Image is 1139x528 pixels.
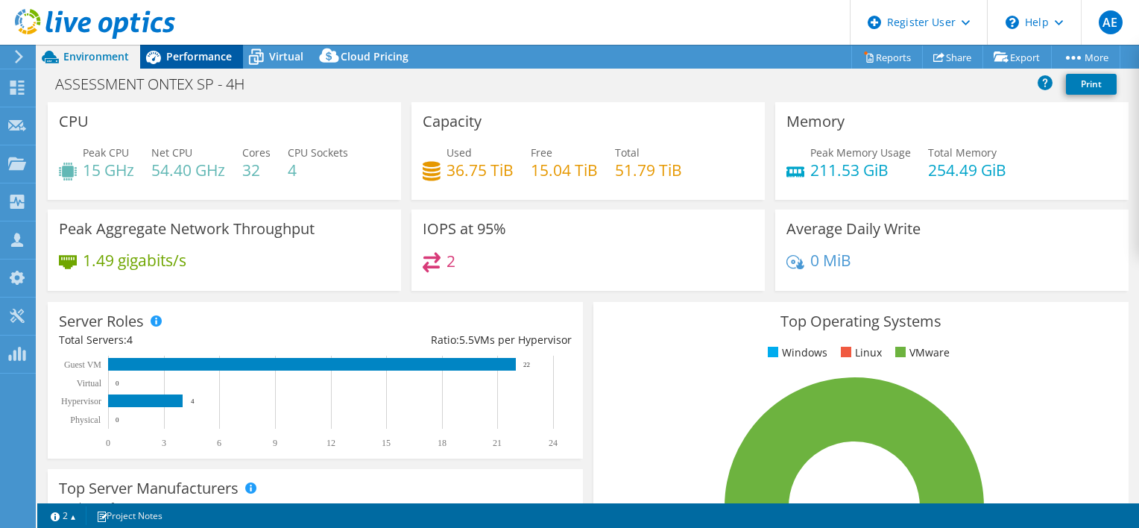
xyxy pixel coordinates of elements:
[315,332,572,348] div: Ratio: VMs per Hypervisor
[764,345,827,361] li: Windows
[447,253,455,269] h4: 2
[615,162,682,178] h4: 51.79 TiB
[151,162,225,178] h4: 54.40 GHz
[70,415,101,425] text: Physical
[605,313,1117,330] h3: Top Operating Systems
[64,359,101,370] text: Guest VM
[382,438,391,448] text: 15
[810,252,851,268] h4: 0 MiB
[341,49,408,63] span: Cloud Pricing
[59,480,239,497] h3: Top Server Manufacturers
[151,145,192,160] span: Net CPU
[423,113,482,130] h3: Capacity
[438,438,447,448] text: 18
[242,162,271,178] h4: 32
[459,333,474,347] span: 5.5
[493,438,502,448] text: 21
[59,221,315,237] h3: Peak Aggregate Network Throughput
[666,501,695,512] tspan: ESXi 7.0
[288,145,348,160] span: CPU Sockets
[116,380,119,387] text: 0
[162,438,166,448] text: 3
[40,506,86,525] a: 2
[116,416,119,424] text: 0
[269,49,303,63] span: Virtual
[61,396,101,406] text: Hypervisor
[326,438,335,448] text: 12
[447,162,514,178] h4: 36.75 TiB
[59,332,315,348] div: Total Servers:
[273,438,277,448] text: 9
[83,145,129,160] span: Peak CPU
[549,438,558,448] text: 24
[1006,16,1019,29] svg: \n
[288,162,348,178] h4: 4
[1099,10,1123,34] span: AE
[810,162,911,178] h4: 211.53 GiB
[191,397,195,405] text: 4
[531,162,598,178] h4: 15.04 TiB
[1066,74,1117,95] a: Print
[59,313,144,330] h3: Server Roles
[615,145,640,160] span: Total
[851,45,923,69] a: Reports
[83,252,186,268] h4: 1.49 gigabits/s
[242,145,271,160] span: Cores
[127,333,133,347] span: 4
[154,500,160,514] span: 2
[59,499,572,515] h4: Total Manufacturers:
[1051,45,1120,69] a: More
[922,45,983,69] a: Share
[83,162,134,178] h4: 15 GHz
[928,162,1006,178] h4: 254.49 GiB
[982,45,1052,69] a: Export
[217,438,221,448] text: 6
[786,113,845,130] h3: Memory
[639,501,666,512] tspan: 100.0%
[447,145,472,160] span: Used
[77,378,102,389] text: Virtual
[523,361,530,368] text: 22
[423,221,506,237] h3: IOPS at 95%
[59,113,89,130] h3: CPU
[531,145,552,160] span: Free
[810,145,911,160] span: Peak Memory Usage
[63,49,129,63] span: Environment
[892,345,950,361] li: VMware
[48,76,268,92] h1: ASSESSMENT ONTEX SP - 4H
[86,506,173,525] a: Project Notes
[786,221,921,237] h3: Average Daily Write
[928,145,997,160] span: Total Memory
[106,438,110,448] text: 0
[166,49,232,63] span: Performance
[837,345,882,361] li: Linux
